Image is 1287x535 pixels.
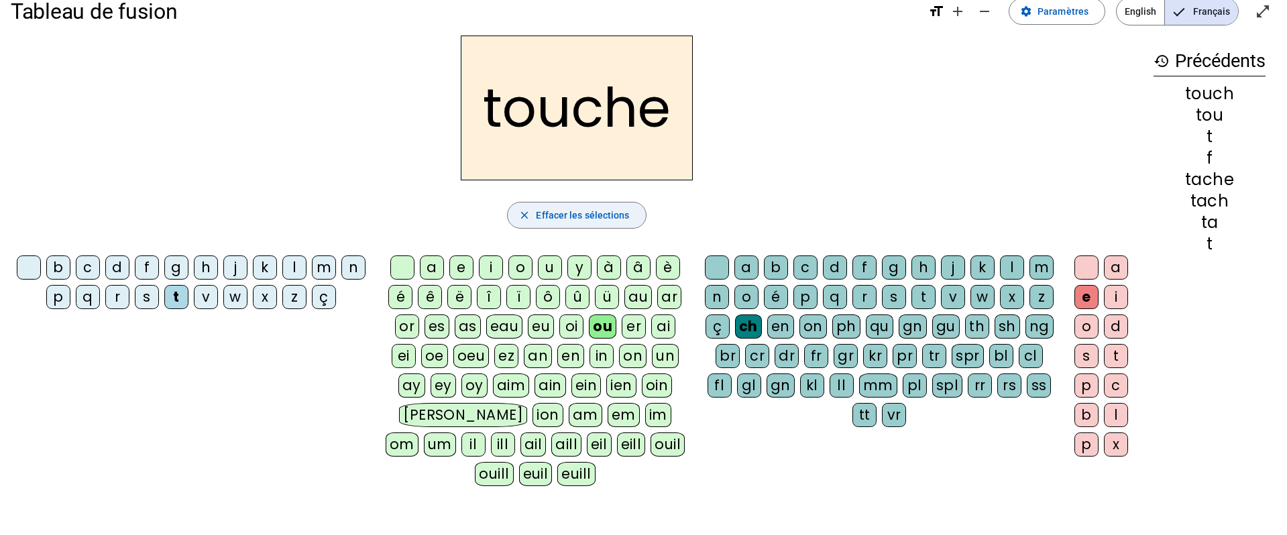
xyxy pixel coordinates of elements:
div: k [253,255,277,280]
div: br [716,344,740,368]
div: oe [421,344,448,368]
div: q [76,285,100,309]
div: aim [493,373,530,398]
div: ei [392,344,416,368]
div: ss [1027,373,1051,398]
mat-icon: open_in_full [1255,3,1271,19]
div: o [1074,314,1099,339]
div: qu [866,314,893,339]
div: ç [706,314,730,339]
div: g [882,255,906,280]
div: j [941,255,965,280]
div: t [1154,129,1266,145]
div: ê [418,285,442,309]
div: n [341,255,366,280]
div: es [425,314,449,339]
div: b [46,255,70,280]
div: oy [461,373,488,398]
div: k [970,255,995,280]
div: as [455,314,481,339]
div: ouill [475,462,513,486]
div: ien [606,373,636,398]
div: ng [1025,314,1054,339]
div: um [424,432,456,457]
div: è [656,255,680,280]
div: x [1000,285,1024,309]
div: w [970,285,995,309]
div: eil [587,432,612,457]
div: t [1104,344,1128,368]
div: th [965,314,989,339]
div: o [734,285,759,309]
div: gn [899,314,927,339]
div: ey [431,373,456,398]
div: gl [737,373,761,398]
div: tach [1154,193,1266,209]
div: ein [571,373,602,398]
div: mm [859,373,897,398]
div: i [479,255,503,280]
div: gu [932,314,960,339]
div: n [705,285,729,309]
div: h [911,255,936,280]
div: f [135,255,159,280]
div: ez [494,344,518,368]
div: ain [535,373,566,398]
div: ta [1154,215,1266,231]
div: gr [834,344,858,368]
div: ô [536,285,560,309]
div: gn [767,373,795,398]
div: î [477,285,501,309]
div: spr [952,344,984,368]
div: rs [997,373,1021,398]
div: e [449,255,473,280]
mat-icon: history [1154,53,1170,69]
div: a [734,255,759,280]
div: bl [989,344,1013,368]
div: f [1154,150,1266,166]
div: eu [528,314,554,339]
div: f [852,255,877,280]
div: o [508,255,533,280]
div: y [567,255,592,280]
div: ai [651,314,675,339]
div: pr [893,344,917,368]
div: ar [657,285,681,309]
div: ch [735,314,762,339]
div: im [645,403,671,427]
div: oi [559,314,583,339]
div: s [135,285,159,309]
div: d [823,255,847,280]
div: ay [398,373,425,398]
div: v [941,285,965,309]
div: kr [863,344,887,368]
div: ï [506,285,530,309]
div: oin [642,373,673,398]
div: p [793,285,818,309]
div: dr [775,344,799,368]
div: [PERSON_NAME] [399,403,527,427]
div: i [1104,285,1128,309]
div: tou [1154,107,1266,123]
div: er [622,314,646,339]
div: l [1000,255,1024,280]
div: l [282,255,306,280]
div: v [194,285,218,309]
div: an [524,344,552,368]
div: ail [520,432,547,457]
div: ph [832,314,860,339]
div: or [395,314,419,339]
div: am [569,403,602,427]
div: b [1074,403,1099,427]
div: t [1154,236,1266,252]
div: x [253,285,277,309]
div: l [1104,403,1128,427]
div: rr [968,373,992,398]
h2: touche [461,36,693,180]
div: à [597,255,621,280]
div: ü [595,285,619,309]
div: r [105,285,129,309]
div: e [1074,285,1099,309]
div: sh [995,314,1020,339]
div: om [386,432,418,457]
